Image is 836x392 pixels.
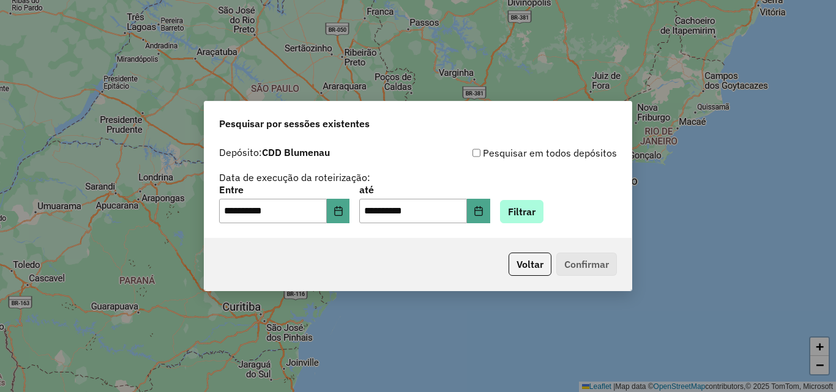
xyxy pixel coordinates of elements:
[500,200,543,223] button: Filtrar
[509,253,551,276] button: Voltar
[327,199,350,223] button: Choose Date
[219,116,370,131] span: Pesquisar por sessões existentes
[467,199,490,223] button: Choose Date
[418,146,617,160] div: Pesquisar em todos depósitos
[219,145,330,160] label: Depósito:
[262,146,330,158] strong: CDD Blumenau
[219,170,370,185] label: Data de execução da roteirização:
[219,182,349,197] label: Entre
[359,182,490,197] label: até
